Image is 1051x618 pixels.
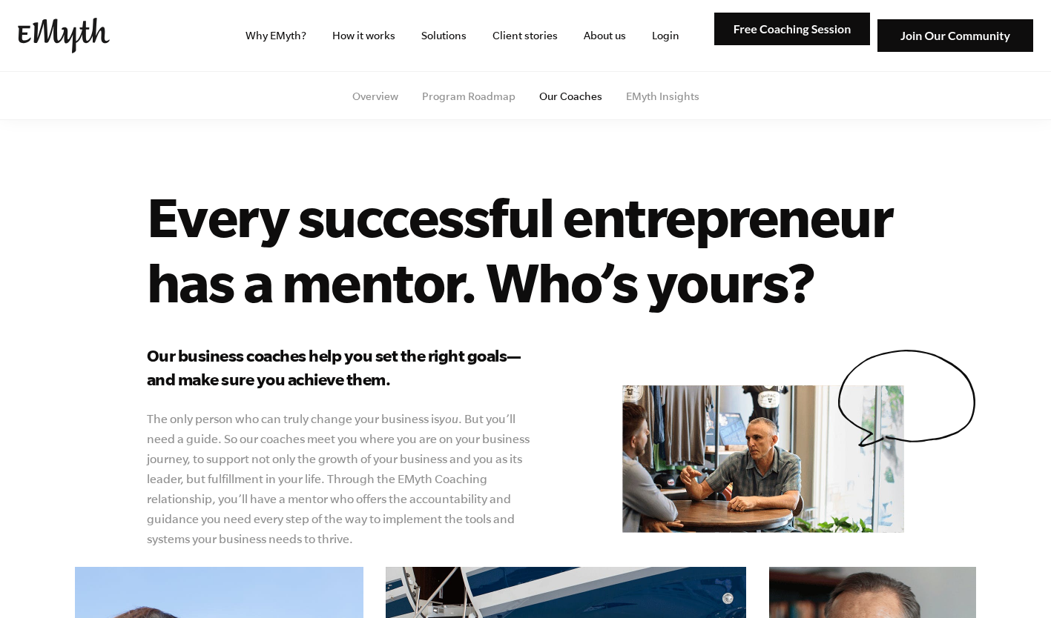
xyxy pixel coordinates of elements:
[18,18,110,53] img: EMyth
[422,90,515,102] a: Program Roadmap
[539,90,602,102] a: Our Coaches
[439,412,458,425] i: you
[147,344,536,391] h3: Our business coaches help you set the right goals—and make sure you achieve them.
[147,184,977,314] h1: Every successful entrepreneur has a mentor. Who’s yours?
[714,13,870,46] img: Free Coaching Session
[626,90,699,102] a: EMyth Insights
[977,547,1051,618] iframe: Chat Widget
[352,90,398,102] a: Overview
[147,409,536,549] p: The only person who can truly change your business is . But you’ll need a guide. So our coaches m...
[877,19,1033,53] img: Join Our Community
[622,385,904,533] img: e-myth business coaching our coaches mentor don matt talking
